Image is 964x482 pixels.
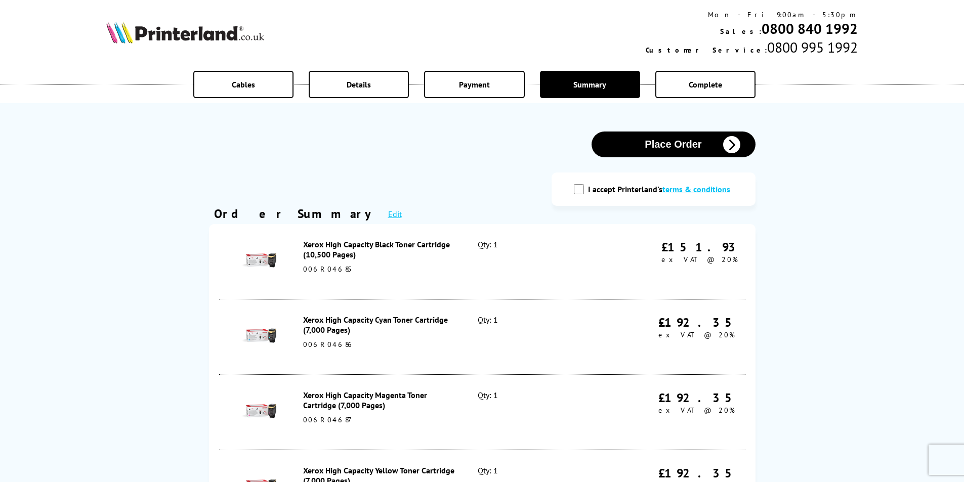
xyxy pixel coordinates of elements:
[478,390,582,434] div: Qty: 1
[658,406,735,415] span: ex VAT @ 20%
[689,79,722,90] span: Complete
[214,206,378,222] div: Order Summary
[303,340,456,349] div: 006R04686
[592,132,756,157] button: Place Order
[646,46,767,55] span: Customer Service:
[303,239,456,259] div: Xerox High Capacity Black Toner Cartridge (10,500 Pages)
[658,315,740,330] div: £192.35
[662,184,730,194] a: modal_tc
[478,315,582,359] div: Qty: 1
[762,19,858,38] a: 0800 840 1992
[658,465,740,481] div: £192.35
[661,239,740,255] div: £151.93
[658,330,735,339] span: ex VAT @ 20%
[573,79,606,90] span: Summary
[588,184,735,194] label: I accept Printerland's
[347,79,371,90] span: Details
[478,239,582,284] div: Qty: 1
[241,393,276,429] img: Xerox High Capacity Magenta Toner Cartridge (7,000 Pages)
[303,390,456,410] div: Xerox High Capacity Magenta Toner Cartridge (7,000 Pages)
[658,390,740,406] div: £192.35
[459,79,490,90] span: Payment
[303,315,456,335] div: Xerox High Capacity Cyan Toner Cartridge (7,000 Pages)
[303,415,456,424] div: 006R04687
[303,265,456,274] div: 006R04685
[720,27,762,36] span: Sales:
[646,10,858,19] div: Mon - Fri 9:00am - 5:30pm
[241,318,276,354] img: Xerox High Capacity Cyan Toner Cartridge (7,000 Pages)
[106,21,264,43] img: Printerland Logo
[241,243,276,278] img: Xerox High Capacity Black Toner Cartridge (10,500 Pages)
[767,38,858,57] span: 0800 995 1992
[232,79,255,90] span: Cables
[661,255,738,264] span: ex VAT @ 20%
[388,209,402,219] a: Edit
